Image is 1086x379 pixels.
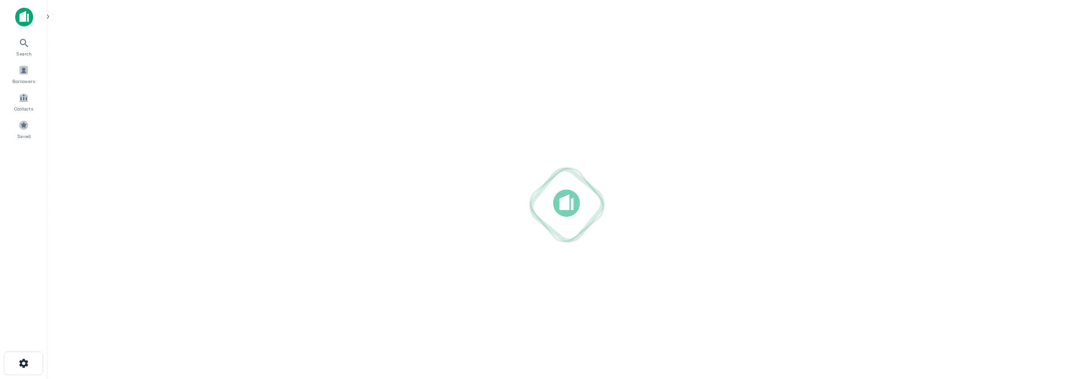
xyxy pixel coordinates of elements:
a: Search [3,34,45,59]
a: Contacts [3,89,45,114]
a: Borrowers [3,61,45,87]
span: Search [16,50,32,57]
span: Saved [17,132,31,140]
a: Saved [3,116,45,142]
span: Contacts [14,105,33,112]
span: Borrowers [12,77,35,85]
img: capitalize-icon.png [15,8,33,27]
